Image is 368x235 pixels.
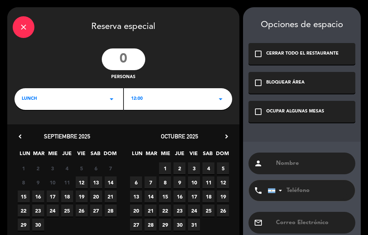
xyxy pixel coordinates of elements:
[216,149,228,161] span: DOM
[130,176,142,188] span: 6
[159,219,171,231] span: 29
[275,218,350,228] input: Correo Electrónico
[145,176,156,188] span: 7
[254,107,263,116] i: check_box_outline_blank
[105,176,117,188] span: 14
[266,79,305,86] div: BLOQUEAR ÁREA
[188,176,200,188] span: 10
[188,149,200,161] span: VIE
[130,219,142,231] span: 27
[173,205,185,217] span: 23
[107,95,116,103] i: arrow_drop_down
[18,162,30,174] span: 1
[223,133,230,140] i: chevron_right
[105,191,117,202] span: 21
[159,149,171,161] span: MIE
[61,191,73,202] span: 18
[202,205,214,217] span: 25
[90,162,102,174] span: 6
[61,176,73,188] span: 11
[202,162,214,174] span: 4
[102,48,145,70] input: 0
[89,149,101,161] span: SAB
[18,176,30,188] span: 8
[44,133,90,140] span: septiembre 2025
[254,186,263,195] i: phone
[145,191,156,202] span: 14
[32,219,44,231] span: 30
[268,180,347,201] input: Teléfono
[76,205,88,217] span: 26
[19,149,31,161] span: LUN
[217,162,229,174] span: 5
[131,149,143,161] span: LUN
[105,205,117,217] span: 28
[90,176,102,188] span: 13
[145,149,157,161] span: MAR
[173,149,185,161] span: JUE
[18,219,30,231] span: 29
[217,191,229,202] span: 19
[145,219,156,231] span: 28
[275,158,350,168] input: Nombre
[254,159,263,168] i: person
[254,78,263,87] i: check_box_outline_blank
[104,149,116,161] span: DOM
[47,176,59,188] span: 10
[90,191,102,202] span: 20
[161,133,198,140] span: octubre 2025
[22,95,37,103] span: LUNCH
[75,149,87,161] span: VIE
[32,205,44,217] span: 23
[173,162,185,174] span: 2
[216,95,225,103] i: arrow_drop_down
[16,133,24,140] i: chevron_left
[202,176,214,188] span: 11
[32,162,44,174] span: 2
[61,149,73,161] span: JUE
[145,205,156,217] span: 21
[159,205,171,217] span: 22
[32,191,44,202] span: 16
[254,50,263,58] i: check_box_outline_blank
[173,219,185,231] span: 30
[32,176,44,188] span: 9
[173,191,185,202] span: 16
[90,205,102,217] span: 27
[188,191,200,202] span: 17
[61,205,73,217] span: 25
[248,20,355,30] div: Opciones de espacio
[18,191,30,202] span: 15
[217,176,229,188] span: 12
[173,176,185,188] span: 9
[159,162,171,174] span: 1
[254,218,263,227] i: email
[47,162,59,174] span: 3
[18,205,30,217] span: 22
[268,180,285,201] div: Argentina: +54
[111,74,135,81] span: personas
[47,149,59,161] span: MIE
[266,50,339,57] div: CERRAR TODO EL RESTAURANTE
[159,191,171,202] span: 15
[76,162,88,174] span: 5
[19,23,28,31] i: close
[33,149,45,161] span: MAR
[266,108,324,115] div: OCUPAR ALGUNAS MESAS
[188,205,200,217] span: 24
[105,162,117,174] span: 7
[130,205,142,217] span: 20
[61,162,73,174] span: 4
[202,149,214,161] span: SAB
[47,191,59,202] span: 17
[188,162,200,174] span: 3
[217,205,229,217] span: 26
[188,219,200,231] span: 31
[131,95,143,103] span: 12:00
[159,176,171,188] span: 8
[76,176,88,188] span: 12
[130,191,142,202] span: 13
[7,7,239,45] div: Reserva especial
[202,191,214,202] span: 18
[76,191,88,202] span: 19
